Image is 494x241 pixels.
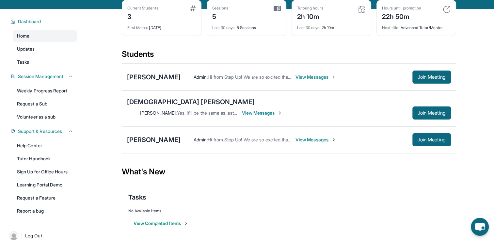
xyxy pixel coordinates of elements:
span: View Messages [295,137,336,143]
span: Log Out [25,233,42,239]
span: Tasks [128,193,146,202]
button: Join Meeting [412,133,451,146]
a: Updates [13,43,77,55]
img: Chevron-Right [331,137,336,142]
span: First Match : [127,25,148,30]
span: Admin : [194,137,208,142]
span: Dashboard [18,18,41,25]
button: Join Meeting [412,71,451,84]
div: [DEMOGRAPHIC_DATA] [PERSON_NAME] [127,97,255,106]
span: View Messages [242,110,283,116]
div: [DATE] [127,21,196,30]
div: 2h 10m [297,21,366,30]
button: Session Management [15,73,73,80]
div: 22h 50m [382,11,421,21]
div: Tutoring hours [297,6,323,11]
img: user-img [9,231,18,240]
a: Sign Up for Office Hours [13,166,77,178]
img: card [190,6,196,11]
a: Home [13,30,77,42]
div: Current Students [127,6,158,11]
div: 5 Sessions [212,21,281,30]
button: Join Meeting [412,106,451,120]
div: [PERSON_NAME] [127,135,181,144]
div: 5 [212,11,229,21]
div: 3 [127,11,158,21]
span: Last 30 days : [212,25,236,30]
a: Tasks [13,56,77,68]
button: Support & Resources [15,128,73,135]
div: Advanced Tutor/Mentor [382,21,451,30]
a: Request a Feature [13,192,77,204]
span: Admin : [194,74,208,80]
button: View Completed Items [134,220,189,227]
img: Chevron-Right [331,74,336,80]
button: Dashboard [15,18,73,25]
div: Sessions [212,6,229,11]
img: card [443,6,451,13]
span: Join Meeting [418,75,446,79]
span: Support & Resources [18,128,62,135]
span: Last 30 days : [297,25,321,30]
img: card [274,6,281,11]
span: Next title : [382,25,400,30]
img: card [358,6,366,13]
span: Join Meeting [418,138,446,142]
a: Volunteer as a sub [13,111,77,123]
div: 2h 10m [297,11,323,21]
div: Students [122,49,456,63]
a: Learning Portal Demo [13,179,77,191]
div: No Available Items [128,208,450,214]
span: View Messages [295,74,336,80]
span: | [21,232,23,240]
div: What's New [122,157,456,186]
button: chat-button [471,218,489,236]
span: [PERSON_NAME] : [140,110,177,116]
a: Help Center [13,140,77,152]
span: Tasks [17,59,29,65]
div: [PERSON_NAME] [127,72,181,82]
span: Home [17,33,29,39]
span: Yes, it'll be the same as last week! [177,110,247,116]
div: Hours until promotion [382,6,421,11]
a: Request a Sub [13,98,77,110]
img: Chevron-Right [277,110,282,116]
span: Join Meeting [418,111,446,115]
span: Updates [17,46,35,52]
a: Report a bug [13,205,77,217]
a: Tutor Handbook [13,153,77,165]
a: Weekly Progress Report [13,85,77,97]
span: Session Management [18,73,63,80]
